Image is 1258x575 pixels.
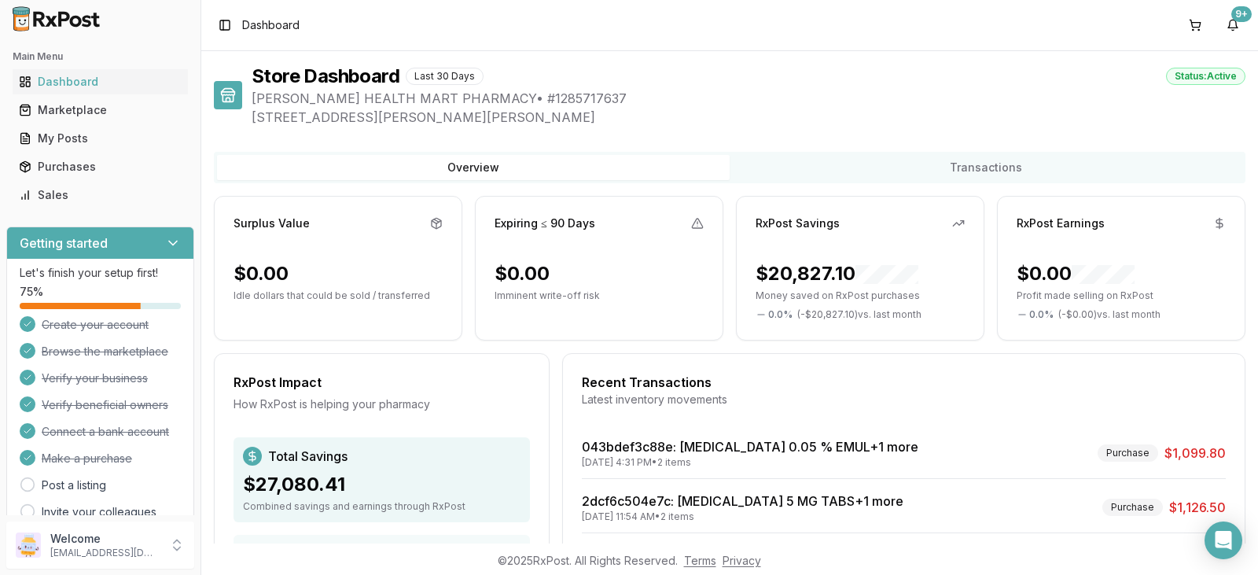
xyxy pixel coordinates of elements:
[50,547,160,559] p: [EMAIL_ADDRESS][DOMAIN_NAME]
[19,159,182,175] div: Purchases
[16,533,41,558] img: User avatar
[234,373,530,392] div: RxPost Impact
[582,456,918,469] div: [DATE] 4:31 PM • 2 items
[1029,308,1054,321] span: 0.0 %
[6,98,194,123] button: Marketplace
[1102,499,1163,516] div: Purchase
[6,182,194,208] button: Sales
[252,108,1245,127] span: [STREET_ADDRESS][PERSON_NAME][PERSON_NAME]
[582,439,918,455] a: 043bdef3c88e: [MEDICAL_DATA] 0.05 % EMUL+1 more
[582,493,903,509] a: 2dcf6c504e7c: [MEDICAL_DATA] 5 MG TABS+1 more
[495,261,550,286] div: $0.00
[1017,261,1135,286] div: $0.00
[768,308,793,321] span: 0.0 %
[243,472,520,497] div: $27,080.41
[756,261,918,286] div: $20,827.10
[19,131,182,146] div: My Posts
[1017,216,1105,231] div: RxPost Earnings
[42,344,168,359] span: Browse the marketplace
[797,308,921,321] span: ( - $20,827.10 ) vs. last month
[1205,522,1242,559] div: Open Intercom Messenger
[756,289,965,302] p: Money saved on RxPost purchases
[13,96,188,124] a: Marketplace
[13,50,188,63] h2: Main Menu
[582,373,1226,392] div: Recent Transactions
[252,89,1245,108] span: [PERSON_NAME] HEALTH MART PHARMACY • # 1285717637
[42,370,148,386] span: Verify your business
[6,69,194,94] button: Dashboard
[20,234,108,252] h3: Getting started
[42,397,168,413] span: Verify beneficial owners
[1098,444,1158,462] div: Purchase
[50,531,160,547] p: Welcome
[19,102,182,118] div: Marketplace
[406,68,484,85] div: Last 30 Days
[234,261,289,286] div: $0.00
[268,447,348,466] span: Total Savings
[234,396,530,412] div: How RxPost is helping your pharmacy
[756,216,840,231] div: RxPost Savings
[6,6,107,31] img: RxPost Logo
[495,216,595,231] div: Expiring ≤ 90 Days
[13,68,188,96] a: Dashboard
[19,74,182,90] div: Dashboard
[42,477,106,493] a: Post a listing
[6,126,194,151] button: My Posts
[42,424,169,440] span: Connect a bank account
[42,451,132,466] span: Make a purchase
[217,155,730,180] button: Overview
[234,216,310,231] div: Surplus Value
[684,554,716,567] a: Terms
[6,154,194,179] button: Purchases
[1169,498,1226,517] span: $1,126.50
[1220,13,1245,38] button: 9+
[1166,68,1245,85] div: Status: Active
[19,187,182,203] div: Sales
[13,124,188,153] a: My Posts
[1231,6,1252,22] div: 9+
[252,64,399,89] h1: Store Dashboard
[723,554,761,567] a: Privacy
[730,155,1242,180] button: Transactions
[242,17,300,33] nav: breadcrumb
[20,284,43,300] span: 75 %
[1017,289,1226,302] p: Profit made selling on RxPost
[582,510,903,523] div: [DATE] 11:54 AM • 2 items
[13,153,188,181] a: Purchases
[243,500,520,513] div: Combined savings and earnings through RxPost
[234,289,443,302] p: Idle dollars that could be sold / transferred
[242,17,300,33] span: Dashboard
[582,392,1226,407] div: Latest inventory movements
[495,289,704,302] p: Imminent write-off risk
[1058,308,1161,321] span: ( - $0.00 ) vs. last month
[42,317,149,333] span: Create your account
[1164,444,1226,463] span: $1,099.80
[42,504,156,520] a: Invite your colleagues
[13,181,188,209] a: Sales
[20,265,181,281] p: Let's finish your setup first!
